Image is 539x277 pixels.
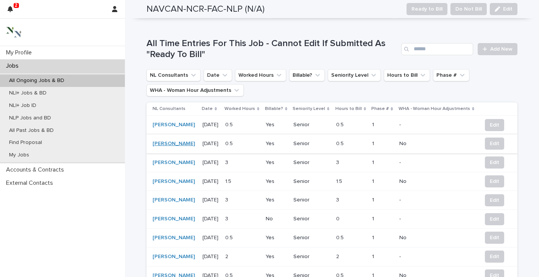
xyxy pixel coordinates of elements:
[266,197,287,203] p: Yes
[399,235,447,241] p: No
[146,210,517,229] tr: [PERSON_NAME] [DATE][DATE] 33 NoSenior00 1-Edit
[485,138,504,150] button: Edit
[293,197,330,203] p: Senior
[372,141,393,147] p: 1
[407,3,447,15] button: Ready to Bill
[225,177,233,185] p: 1.5
[399,141,447,147] p: No
[336,177,344,185] p: 1.5
[336,139,345,147] p: 0.5
[225,120,234,128] p: 0.5
[153,197,195,203] a: [PERSON_NAME]
[6,25,21,40] img: 3bAFpBnQQY6ys9Fa9hsD
[3,180,59,187] p: External Contacts
[293,254,330,260] p: Senior
[490,178,499,185] span: Edit
[401,43,473,55] div: Search
[225,195,230,203] p: 3
[372,216,393,222] p: 1
[328,69,381,81] button: Seniority Level
[336,195,341,203] p: 3
[485,213,504,225] button: Edit
[266,122,287,128] p: Yes
[384,69,430,81] button: Hours to Bill
[203,233,220,241] p: [DATE]
[372,235,393,241] p: 1
[146,247,517,266] tr: [PERSON_NAME] [DATE][DATE] 22 YesSenior22 1-Edit
[203,139,220,147] p: [DATE]
[225,158,230,166] p: 3
[336,252,341,260] p: 2
[293,141,330,147] p: Senior
[490,253,499,260] span: Edit
[372,159,393,166] p: 1
[204,69,232,81] button: Date
[146,116,517,135] tr: [PERSON_NAME] [DATE][DATE] 0.50.5 YesSenior0.50.5 1-Edit
[146,69,201,81] button: NL Consultants
[224,105,255,113] p: Worked Hours
[153,216,195,222] a: [PERSON_NAME]
[3,166,70,173] p: Accounts & Contracts
[399,159,447,166] p: -
[411,5,442,13] span: Ready to Bill
[146,84,244,96] button: WHA - Woman Hour Adjustments
[450,3,487,15] button: Do Not Bill
[485,232,504,244] button: Edit
[490,121,499,129] span: Edit
[336,120,345,128] p: 0.5
[433,69,469,81] button: Phase #
[146,191,517,210] tr: [PERSON_NAME] [DATE][DATE] 33 YesSenior33 1-Edit
[490,215,499,223] span: Edit
[372,178,393,185] p: 1
[153,141,195,147] a: [PERSON_NAME]
[203,252,220,260] p: [DATE]
[146,228,517,247] tr: [PERSON_NAME] [DATE][DATE] 0.50.5 YesSenior0.50.5 1NoEdit
[225,252,230,260] p: 2
[293,122,330,128] p: Senior
[372,122,393,128] p: 1
[485,119,504,131] button: Edit
[372,197,393,203] p: 1
[153,105,185,113] p: NL Consultants
[478,43,517,55] a: Add New
[399,178,447,185] p: No
[15,3,17,8] p: 2
[293,105,325,113] p: Seniority Level
[203,195,220,203] p: [DATE]
[335,105,362,113] p: Hours to Bill
[490,234,499,241] span: Edit
[372,254,393,260] p: 1
[203,214,220,222] p: [DATE]
[266,235,287,241] p: Yes
[225,233,234,241] p: 0.5
[490,197,499,204] span: Edit
[202,105,213,113] p: Date
[146,38,398,60] h1: All Time Entries For This Job - Cannot Edit If Submitted As "Ready To Bill"
[146,134,517,153] tr: [PERSON_NAME] [DATE][DATE] 0.50.5 YesSenior0.50.5 1NoEdit
[3,102,42,109] p: NLI+ Job ID
[485,251,504,263] button: Edit
[266,141,287,147] p: Yes
[153,254,195,260] a: [PERSON_NAME]
[293,216,330,222] p: Senior
[485,156,504,169] button: Edit
[485,175,504,187] button: Edit
[3,152,35,158] p: My Jobs
[203,120,220,128] p: [DATE]
[3,77,70,84] p: All Ongoing Jobs & BD
[266,254,287,260] p: Yes
[455,5,482,13] span: Do Not Bill
[3,49,38,56] p: My Profile
[399,216,447,222] p: -
[399,197,447,203] p: -
[225,214,230,222] p: 3
[203,177,220,185] p: [DATE]
[8,5,17,18] div: 2
[146,4,265,15] h2: NAVCAN-NCR-FAC-NLP (N/A)
[265,105,283,113] p: Billable?
[153,159,195,166] a: [PERSON_NAME]
[3,62,25,70] p: Jobs
[225,139,234,147] p: 0.5
[146,153,517,172] tr: [PERSON_NAME] [DATE][DATE] 33 YesSenior33 1-Edit
[399,254,447,260] p: -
